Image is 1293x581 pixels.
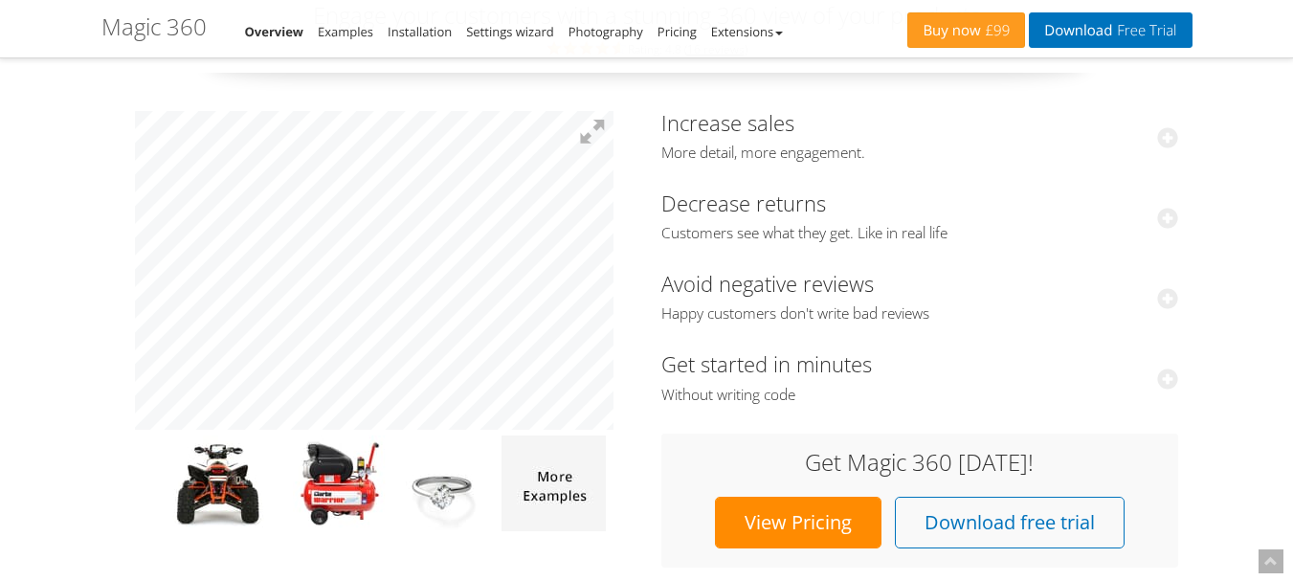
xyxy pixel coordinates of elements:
a: Overview [245,23,304,40]
a: View Pricing [715,497,881,548]
a: Extensions [711,23,783,40]
a: Pricing [658,23,697,40]
span: Without writing code [661,386,1178,405]
span: Free Trial [1112,23,1176,38]
a: Examples [318,23,373,40]
a: Download free trial [895,497,1125,548]
a: Settings wizard [466,23,554,40]
span: Happy customers don't write bad reviews [661,304,1178,324]
h3: Get Magic 360 [DATE]! [680,450,1159,475]
a: Get started in minutesWithout writing code [661,349,1178,404]
a: Photography [568,23,643,40]
a: DownloadFree Trial [1029,12,1192,48]
h1: Magic 360 [101,14,207,39]
a: Avoid negative reviewsHappy customers don't write bad reviews [661,269,1178,324]
img: more magic 360 demos [502,436,606,531]
span: Customers see what they get. Like in real life [661,224,1178,243]
a: Buy now£99 [907,12,1025,48]
a: Increase salesMore detail, more engagement. [661,108,1178,163]
span: £99 [981,23,1011,38]
span: More detail, more engagement. [661,144,1178,163]
a: Installation [388,23,452,40]
a: Decrease returnsCustomers see what they get. Like in real life [661,189,1178,243]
